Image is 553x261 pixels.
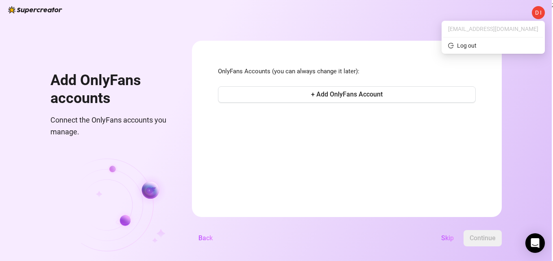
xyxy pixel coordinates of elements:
[441,234,454,242] span: Skip
[50,72,172,107] h1: Add OnlyFans accounts
[311,90,383,98] span: + Add OnlyFans Account
[50,114,172,138] span: Connect the OnlyFans accounts you manage.
[448,43,454,48] span: logout
[192,230,219,246] button: Back
[8,6,62,13] img: logo
[457,41,477,50] div: Log out
[525,233,545,253] div: Open Intercom Messenger
[218,67,476,77] span: OnlyFans Accounts (you can always change it later):
[435,230,460,246] button: Skip
[535,8,542,17] span: D I
[218,86,476,103] button: + Add OnlyFans Account
[464,230,502,246] button: Continue
[448,24,538,33] span: [EMAIL_ADDRESS][DOMAIN_NAME]
[198,234,213,242] span: Back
